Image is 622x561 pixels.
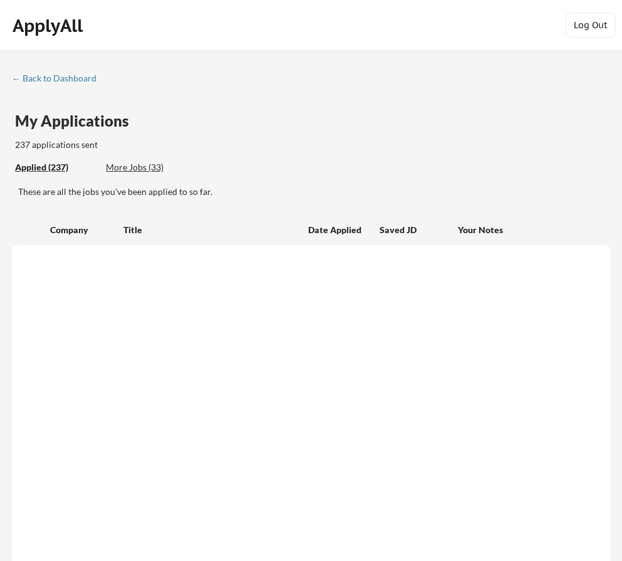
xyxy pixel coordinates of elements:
[123,224,296,236] div: Title
[15,139,257,151] div: 237 applications sent
[12,74,106,83] div: ← Back to Dashboard
[15,161,96,174] div: These are all the jobs you've been applied to so far.
[50,224,112,236] div: Company
[106,161,198,174] div: These are job applications we think you'd be a good fit for, but couldn't apply you to automatica...
[566,13,616,38] button: Log Out
[308,224,363,236] div: Date Applied
[12,73,106,86] a: ← Back to Dashboard
[106,161,198,174] div: More Jobs (33)
[380,218,458,241] div: Saved JD
[15,161,96,174] div: Applied (237)
[15,113,139,128] div: My Applications
[13,15,86,36] div: ApplyAll
[18,186,611,198] div: These are all the jobs you've been applied to so far.
[458,224,599,236] div: Your Notes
